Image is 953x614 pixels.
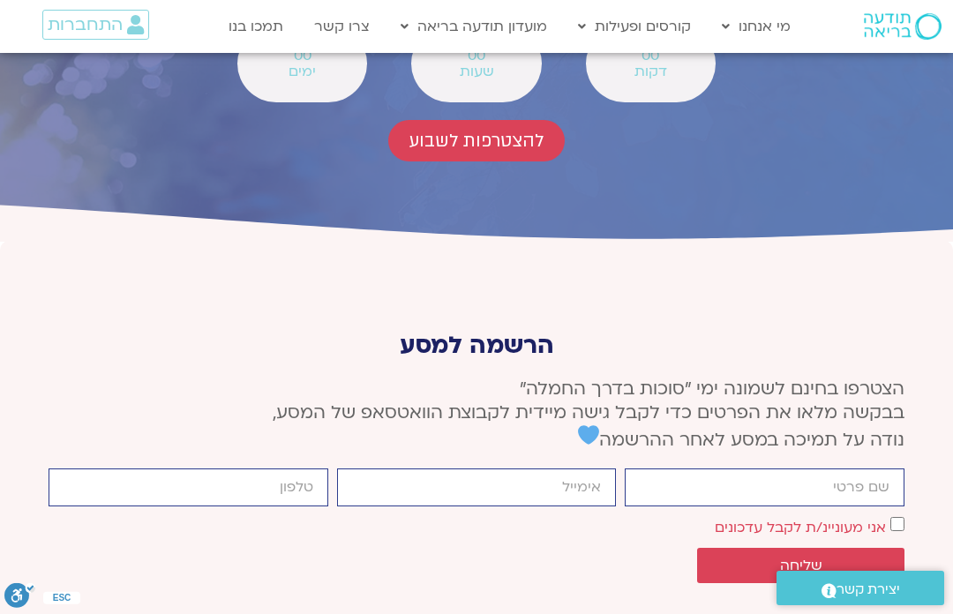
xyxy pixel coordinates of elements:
input: מותר להשתמש רק במספרים ותווי טלפון (#, -, *, וכו'). [49,468,328,506]
a: צרו קשר [305,10,379,43]
label: אני מעוניינ/ת לקבל עדכונים [715,518,886,537]
span: ימים [260,64,344,79]
button: שליחה [697,548,904,583]
span: בבקשה מלאו את הפרטים כדי לקבל גישה מיידית לקבוצת הוואטסאפ של המסע, [273,401,904,424]
span: התחברות [48,15,123,34]
a: קורסים ופעילות [569,10,700,43]
span: להצטרפות לשבוע [409,131,544,151]
input: אימייל [337,468,617,506]
a: יצירת קשר [777,571,944,605]
span: 00 [434,48,518,64]
span: דקות [609,64,693,79]
p: הצטרפו בחינם לשמונה ימי ״סוכות בדרך החמלה״ [49,377,904,452]
span: 00 [609,48,693,64]
span: שעות [434,64,518,79]
img: 💙 [578,424,599,446]
p: הרשמה למסע [49,332,904,359]
a: תמכו בנו [220,10,292,43]
form: טופס חדש [49,468,904,592]
img: תודעה בריאה [864,13,942,40]
span: נודה על תמיכה במסע לאחר ההרשמה [578,428,904,452]
span: 00 [260,48,344,64]
span: יצירת קשר [837,578,900,602]
input: שם פרטי [625,468,904,506]
a: מועדון תודעה בריאה [392,10,556,43]
a: התחברות [42,10,149,40]
a: להצטרפות לשבוע [388,120,565,161]
span: שליחה [780,558,822,573]
a: מי אנחנו [713,10,799,43]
